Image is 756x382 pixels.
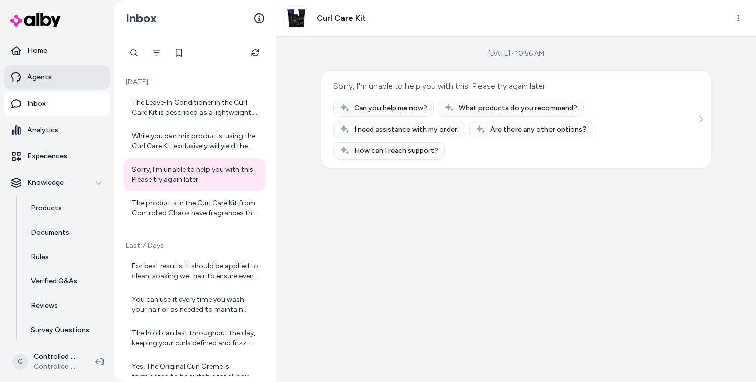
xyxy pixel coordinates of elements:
a: The hold can last throughout the day, keeping your curls defined and frizz-free as long as your h... [124,322,265,355]
button: Filter [146,43,166,63]
p: Last 7 Days [124,241,265,251]
a: Inbox [4,91,110,116]
span: Are there any other options? [490,124,587,135]
p: Reviews [31,301,58,311]
div: Sorry, I'm unable to help you with this. Please try again later. [132,165,259,185]
a: While you can mix products, using the Curl Care Kit exclusively will yield the best results for c... [124,125,265,157]
div: The products in the Curl Care Kit from Controlled Chaos have fragrances that include natural and ... [132,198,259,218]
button: Refresh [245,43,265,63]
h3: Curl Care Kit [317,12,366,24]
div: You can use it every time you wash your hair or as needed to maintain defined, frizz-free curls. [132,295,259,315]
a: Home [4,39,110,63]
div: For best results, it should be applied to clean, soaking wet hair to ensure even distribution and... [132,261,259,281]
button: See more [695,113,707,125]
a: The Leave-In Conditioner in the Curl Care Kit is described as a lightweight, nourishing condition... [124,91,265,124]
a: Documents [21,220,110,245]
span: What products do you recommend? [459,103,577,113]
div: Yes, The Original Curl Creme is formulated to be suitable for all hair types, including curly, wa... [132,362,259,382]
p: Experiences [27,151,67,162]
span: Controlled Chaos [33,362,79,372]
a: Sorry, I'm unable to help you with this. Please try again later. [124,158,265,191]
div: The Leave-In Conditioner in the Curl Care Kit is described as a lightweight, nourishing condition... [132,98,259,118]
div: While you can mix products, using the Curl Care Kit exclusively will yield the best results for c... [132,131,259,151]
a: Survey Questions [21,318,110,342]
p: Home [27,46,47,56]
a: You can use it every time you wash your hair or as needed to maintain defined, frizz-free curls. [124,289,265,321]
p: Analytics [27,125,58,135]
span: I need assistance with my order. [354,124,459,135]
a: The products in the Curl Care Kit from Controlled Chaos have fragrances that include natural and ... [124,192,265,225]
div: The hold can last throughout the day, keeping your curls defined and frizz-free as long as your h... [132,328,259,348]
img: Curl_Care_Kit_e2ea8a00-0e0a-438a-99f6-0e62cf1d3f48.jpg [285,7,308,30]
p: [DATE] [124,77,265,87]
p: Verified Q&As [31,276,77,286]
a: Agents [4,65,110,89]
a: Experiences [4,144,110,169]
button: CControlled Chaos ShopifyControlled Chaos [6,345,87,378]
span: Can you help me now? [354,103,427,113]
a: For best results, it should be applied to clean, soaking wet hair to ensure even distribution and... [124,255,265,288]
a: Rules [21,245,110,269]
button: Knowledge [4,171,110,195]
span: How can I reach support? [354,146,438,156]
p: Agents [27,72,52,82]
a: Verified Q&As [21,269,110,294]
p: Survey Questions [31,325,89,335]
img: alby Logo [10,13,61,27]
div: [DATE] · 10:56 AM [488,49,544,59]
h2: Inbox [126,11,157,26]
p: Knowledge [27,178,64,188]
p: Products [31,203,62,213]
div: Sorry, I'm unable to help you with this. Please try again later. [333,79,547,93]
p: Controlled Chaos Shopify [33,352,79,362]
p: Inbox [27,99,46,109]
p: Rules [31,252,49,262]
a: Analytics [4,118,110,142]
span: C [12,354,28,370]
a: Products [21,196,110,220]
a: Reviews [21,294,110,318]
p: Documents [31,228,70,238]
